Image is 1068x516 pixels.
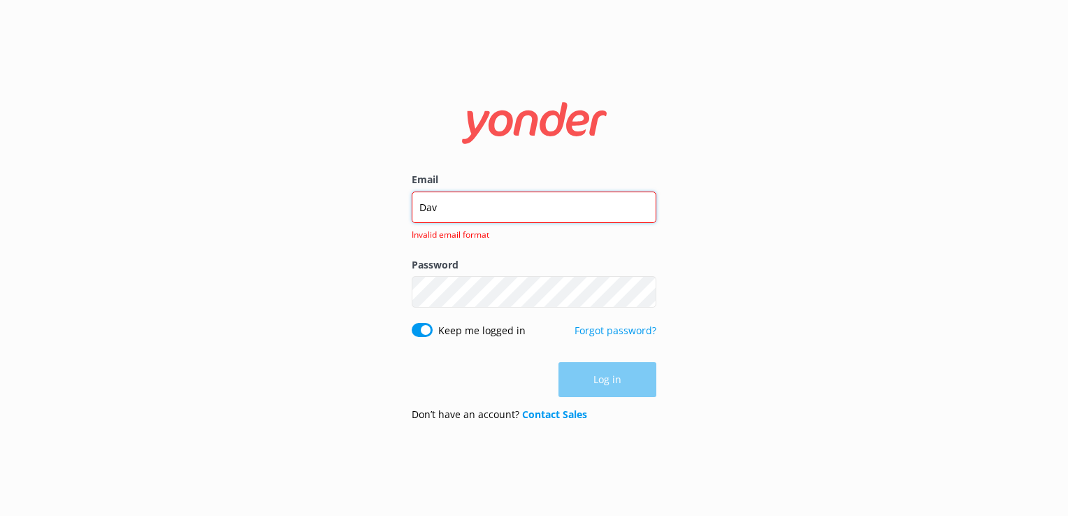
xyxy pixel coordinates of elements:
label: Email [412,172,656,187]
input: user@emailaddress.com [412,192,656,223]
span: Invalid email format [412,228,648,241]
a: Forgot password? [575,324,656,337]
p: Don’t have an account? [412,407,587,422]
button: Show password [628,278,656,306]
a: Contact Sales [522,408,587,421]
label: Password [412,257,656,273]
label: Keep me logged in [438,323,526,338]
